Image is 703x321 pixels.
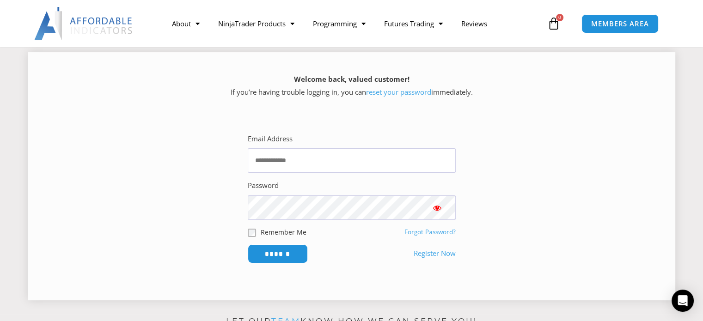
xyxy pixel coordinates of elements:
[452,13,496,34] a: Reviews
[261,227,306,237] label: Remember Me
[581,14,659,33] a: MEMBERS AREA
[419,195,456,220] button: Show password
[163,13,209,34] a: About
[294,74,410,84] strong: Welcome back, valued customer!
[304,13,375,34] a: Programming
[672,290,694,312] div: Open Intercom Messenger
[404,228,456,236] a: Forgot Password?
[366,87,431,97] a: reset your password
[533,10,574,37] a: 0
[34,7,134,40] img: LogoAI | Affordable Indicators – NinjaTrader
[209,13,304,34] a: NinjaTrader Products
[44,73,659,99] p: If you’re having trouble logging in, you can immediately.
[591,20,649,27] span: MEMBERS AREA
[163,13,545,34] nav: Menu
[248,179,279,192] label: Password
[556,14,563,21] span: 0
[375,13,452,34] a: Futures Trading
[414,247,456,260] a: Register Now
[248,133,293,145] label: Email Address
